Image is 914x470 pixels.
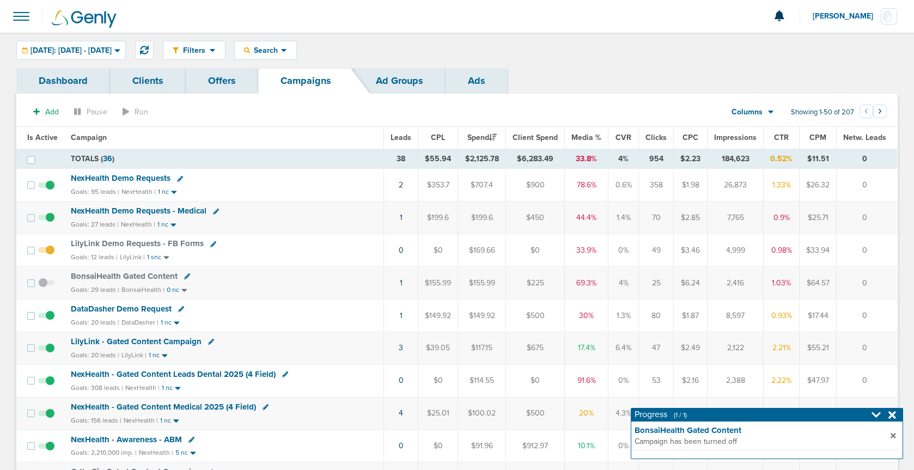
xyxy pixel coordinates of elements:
[506,202,565,234] td: $450
[608,430,639,462] td: 0%
[250,46,281,55] span: Search
[157,221,168,229] small: 1 nc
[674,299,708,332] td: $1.87
[71,239,204,248] span: LilyLink Demo Requests - FB Forms
[813,13,881,20] span: [PERSON_NAME]
[674,169,708,202] td: $1.98
[837,364,898,397] td: 0
[732,107,763,118] span: Columns
[674,234,708,267] td: $3.46
[674,411,687,419] span: (1 / 1)
[458,332,506,364] td: $117.15
[71,221,119,229] small: Goals: 27 leads |
[764,299,800,332] td: 0.93%
[639,299,674,332] td: 80
[418,299,458,332] td: $149.92
[608,169,639,202] td: 0.6%
[764,364,800,397] td: 2.22%
[608,202,639,234] td: 1.4%
[708,332,764,364] td: 2,122
[800,364,837,397] td: $47.97
[71,271,178,281] span: BonsaiHealth Gated Content
[708,149,764,169] td: 184,623
[674,364,708,397] td: $2.16
[110,68,186,94] a: Clients
[71,337,202,346] span: LilyLink - Gated Content Campaign
[800,149,837,169] td: $11.51
[565,430,608,462] td: 10.1%
[399,180,403,190] a: 2
[837,299,898,332] td: 0
[565,299,608,332] td: 30%
[764,267,800,300] td: 1.03%
[458,149,506,169] td: $2,125.78
[506,299,565,332] td: $500
[506,397,565,430] td: $500
[399,376,404,385] a: 0
[837,397,898,430] td: 0
[608,267,639,300] td: 4%
[458,169,506,202] td: $707.4
[431,133,445,142] span: CPL
[837,234,898,267] td: 0
[391,133,411,142] span: Leads
[674,149,708,169] td: $2.23
[399,441,404,450] a: 0
[837,169,898,202] td: 0
[458,364,506,397] td: $114.55
[764,149,800,169] td: 0.52%
[418,149,458,169] td: $55.94
[71,384,123,392] small: Goals: 308 leads |
[565,267,608,300] td: 69.3%
[121,319,159,326] small: DataDasher |
[565,234,608,267] td: 33.9%
[418,234,458,267] td: $0
[674,332,708,364] td: $2.49
[399,343,403,352] a: 3
[639,267,674,300] td: 25
[774,133,789,142] span: CTR
[175,449,188,457] small: 5 nc
[139,449,173,456] small: NexHealth |
[71,253,118,261] small: Goals: 12 leads |
[809,133,826,142] span: CPM
[52,10,117,28] img: Genly
[400,213,403,222] a: 1
[71,417,121,425] small: Goals: 156 leads |
[860,106,887,119] ul: Pagination
[800,267,837,300] td: $64.57
[162,384,173,392] small: 1 nc
[565,202,608,234] td: 44.4%
[506,169,565,202] td: $900
[708,267,764,300] td: 2,416
[125,384,160,392] small: NexHealth |
[71,304,172,314] span: DataDasher Demo Request
[400,311,403,320] a: 1
[639,397,674,430] td: 93
[506,430,565,462] td: $912.97
[639,234,674,267] td: 49
[418,430,458,462] td: $0
[565,169,608,202] td: 78.6%
[565,149,608,169] td: 33.8%
[64,149,384,169] td: TOTALS ( )
[258,68,354,94] a: Campaigns
[27,133,58,142] span: Is Active
[674,202,708,234] td: $2.85
[160,417,171,425] small: 1 nc
[45,107,59,117] span: Add
[837,149,898,169] td: 0
[791,108,854,117] span: Showing 1-50 of 207
[16,68,110,94] a: Dashboard
[506,234,565,267] td: $0
[418,202,458,234] td: $199.6
[167,286,179,294] small: 0 nc
[800,299,837,332] td: $17.44
[71,319,119,327] small: Goals: 20 leads |
[764,332,800,364] td: 2.21%
[837,267,898,300] td: 0
[458,430,506,462] td: $91.96
[120,253,145,261] small: LilyLink |
[843,133,886,142] span: Netw. Leads
[800,332,837,364] td: $55.21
